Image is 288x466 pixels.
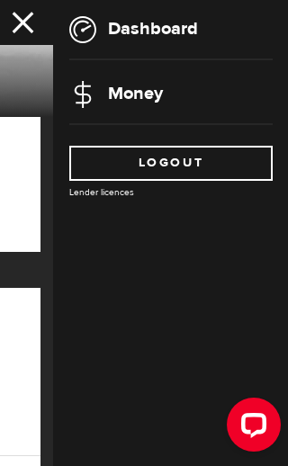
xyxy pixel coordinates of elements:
a: Lender licences [69,186,134,198]
a: Dashboard [69,17,198,40]
img: dashboard-b5a15c7b67d22e16d1e1c8db2a1cffd5.svg [69,16,96,43]
iframe: LiveChat chat widget [212,390,288,466]
a: Logout [69,146,273,181]
a: Money [69,82,163,104]
img: money-d353d27aa90b8b8b750af723eede281a.svg [69,81,96,108]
